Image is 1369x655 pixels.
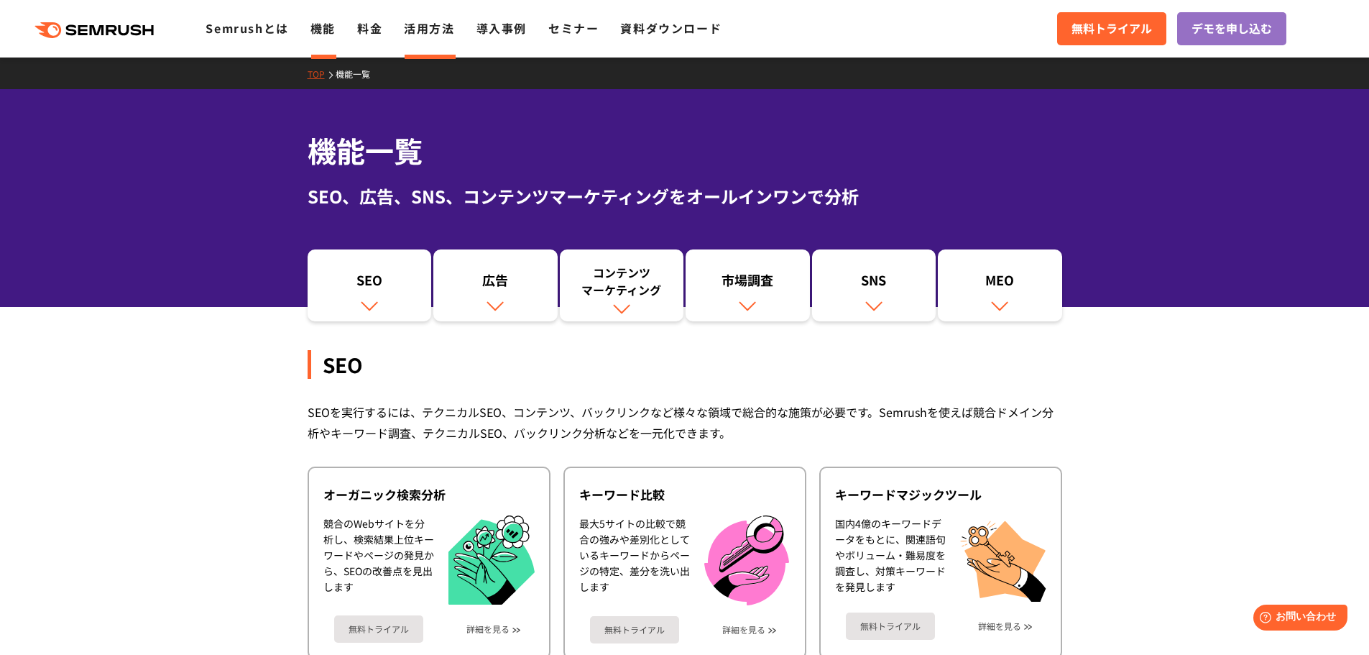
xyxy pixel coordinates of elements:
a: 詳細を見る [466,624,510,634]
img: キーワード比較 [704,516,789,605]
a: MEO [938,249,1062,321]
div: SEO [308,350,1062,379]
div: オーガニック検索分析 [323,486,535,503]
a: 広告 [433,249,558,321]
h1: 機能一覧 [308,129,1062,172]
div: SEO、広告、SNS、コンテンツマーケティングをオールインワンで分析 [308,183,1062,209]
span: 無料トライアル [1071,19,1152,38]
div: 競合のWebサイトを分析し、検索結果上位キーワードやページの発見から、SEOの改善点を見出します [323,516,434,605]
img: キーワードマジックツール [960,516,1046,602]
a: 詳細を見る [722,625,765,635]
span: デモを申し込む [1191,19,1272,38]
div: 最大5サイトの比較で競合の強みや差別化としているキーワードからページの特定、差分を洗い出します [579,516,690,605]
div: 広告 [441,271,550,296]
a: 無料トライアル [590,616,679,643]
a: 詳細を見る [978,621,1021,631]
a: 料金 [357,19,382,37]
iframe: Help widget launcher [1241,599,1353,639]
a: 無料トライアル [1057,12,1166,45]
a: セミナー [548,19,599,37]
a: 市場調査 [686,249,810,321]
a: 機能 [310,19,336,37]
a: 活用方法 [404,19,454,37]
div: SEO [315,271,425,296]
div: SNS [819,271,929,296]
div: 国内4億のキーワードデータをもとに、関連語句やボリューム・難易度を調査し、対策キーワードを発見します [835,516,946,602]
a: 機能一覧 [336,68,381,80]
div: キーワードマジックツール [835,486,1046,503]
a: 導入事例 [476,19,527,37]
a: TOP [308,68,336,80]
a: 無料トライアル [334,615,423,643]
div: SEOを実行するには、テクニカルSEO、コンテンツ、バックリンクなど様々な領域で総合的な施策が必要です。Semrushを使えば競合ドメイン分析やキーワード調査、テクニカルSEO、バックリンク分析... [308,402,1062,444]
div: キーワード比較 [579,486,790,503]
a: SEO [308,249,432,321]
a: デモを申し込む [1177,12,1286,45]
a: Semrushとは [206,19,288,37]
a: SNS [812,249,936,321]
img: オーガニック検索分析 [448,516,535,605]
a: コンテンツマーケティング [560,249,684,321]
a: 無料トライアル [846,613,935,640]
a: 資料ダウンロード [620,19,722,37]
div: コンテンツ マーケティング [567,264,677,298]
div: MEO [945,271,1055,296]
div: 市場調査 [693,271,803,296]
